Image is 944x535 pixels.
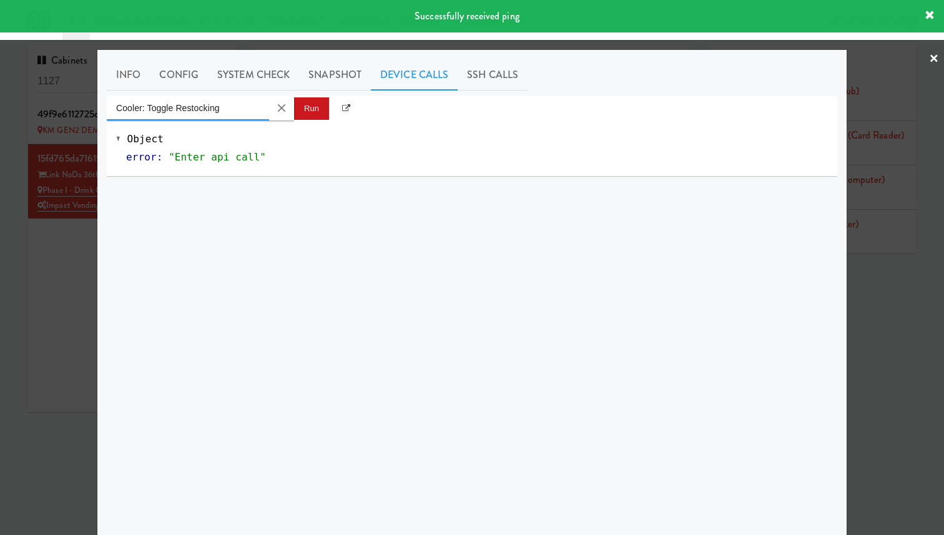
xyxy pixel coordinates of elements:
[157,151,163,163] span: :
[371,59,458,91] a: Device Calls
[126,151,157,163] span: error
[458,59,528,91] a: SSH Calls
[294,97,329,120] button: Run
[127,133,164,145] span: Object
[208,59,299,91] a: System Check
[169,151,266,163] span: "Enter api call"
[929,40,939,79] a: ×
[299,59,371,91] a: Snapshot
[150,59,208,91] a: Config
[107,59,150,91] a: Info
[415,9,519,23] span: Successfully received ping
[272,99,291,117] button: Clear Input
[107,96,269,120] input: Enter api call...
